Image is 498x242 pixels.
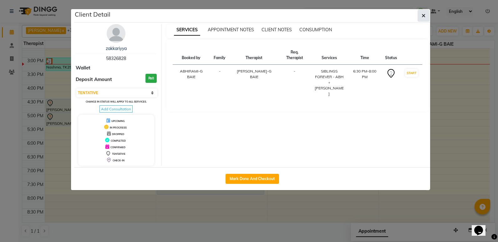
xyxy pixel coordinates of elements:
th: Req. Therapist [279,46,310,65]
span: DROPPED [112,133,124,136]
div: SIBLINGS FOREVER - ABH + [PERSON_NAME] [314,68,344,97]
img: avatar [107,24,125,43]
span: APPOINTMENT NOTES [208,27,254,33]
span: Wallet [76,64,90,72]
span: UPCOMING [111,119,125,123]
th: Therapist [229,46,279,65]
span: 58326828 [106,56,126,61]
th: Time [348,46,381,65]
span: SERVICES [174,24,200,36]
h5: Client Detail [75,10,110,19]
td: - [279,65,310,101]
span: Add Consultation [99,105,133,113]
span: CONFIRMED [110,146,125,149]
iframe: chat widget [472,217,492,236]
span: [PERSON_NAME]-G BAIE [237,69,272,79]
span: IN PROGRESS [110,126,127,129]
span: TENTATIVE [112,152,125,155]
td: ABHIRAMI-G BAIE [173,65,210,101]
a: zakkariyya [106,46,127,51]
span: CHECK-IN [113,159,124,162]
button: START [405,69,418,77]
small: Change in status will apply to all services. [86,100,147,103]
span: CONSUMPTION [299,27,332,33]
th: Services [310,46,348,65]
h3: ₨0 [145,74,157,83]
span: COMPLETED [111,139,126,142]
th: Status [381,46,401,65]
td: - [210,65,229,101]
th: Booked by [173,46,210,65]
th: Family [210,46,229,65]
span: Deposit Amount [76,76,112,83]
td: 6:30 PM-8:00 PM [348,65,381,101]
button: Mark Done And Checkout [226,174,279,184]
span: CLIENT NOTES [262,27,292,33]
